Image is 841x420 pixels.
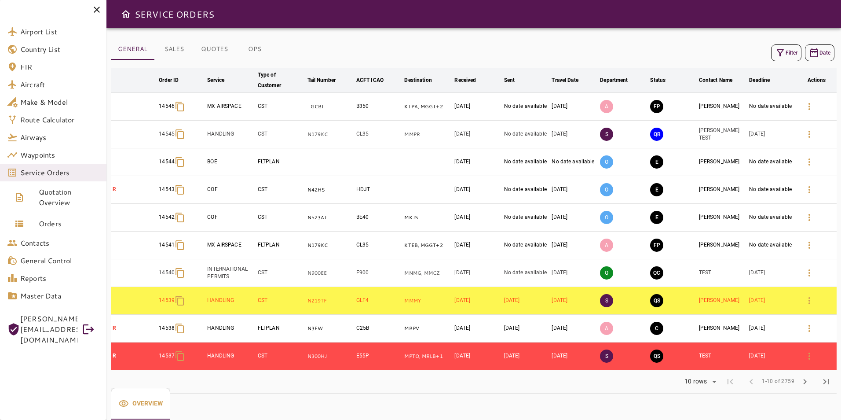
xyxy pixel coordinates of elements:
button: GENERAL [111,39,154,60]
p: MMMY [404,297,451,305]
button: EXECUTION [650,155,663,169]
button: Details [799,179,820,200]
td: No date available [747,232,797,259]
p: MPTO, MRLB, MGGT [404,353,451,360]
div: Order ID [159,75,179,85]
p: KTEB, MGGT, KTEB, MGGT [404,242,451,249]
button: FINAL PREPARATION [650,100,663,113]
div: Travel Date [552,75,578,85]
td: [DATE] [453,259,502,287]
p: 14538 [159,324,175,332]
span: Destination [404,75,443,85]
p: MBPV [404,325,451,332]
td: [DATE] [550,315,598,343]
td: [PERSON_NAME] [697,148,748,176]
td: [DATE] [453,287,502,315]
td: HDJT [355,176,403,204]
span: Type of Customer [258,70,304,91]
div: Sent [504,75,515,85]
td: [DATE] [550,121,598,148]
td: No date available [747,204,797,232]
span: Received [454,75,487,85]
p: A [600,239,613,252]
td: [DATE] [550,287,598,315]
span: General Control [20,255,99,266]
span: Sent [504,75,527,85]
td: No date available [747,93,797,121]
span: Contacts [20,238,99,248]
button: Details [799,235,820,256]
td: [DATE] [550,204,598,232]
td: [PERSON_NAME] [697,287,748,315]
td: E55P [355,343,403,370]
span: Master Data [20,291,99,301]
div: basic tabs example [111,39,274,60]
span: chevron_right [800,376,810,387]
span: Previous Page [741,371,762,392]
p: O [600,211,613,224]
p: MNMG, MMCZ [404,269,451,277]
p: MKJS [404,214,451,221]
div: Received [454,75,476,85]
td: No date available [747,176,797,204]
button: QUOTE CREATED [650,266,663,280]
button: QUOTE SENT [650,294,663,307]
td: CST [256,93,306,121]
button: QUOTE REQUESTED [650,128,663,141]
td: GLF4 [355,287,403,315]
td: HANDLING [205,315,256,343]
p: 14546 [159,103,175,110]
button: FINAL PREPARATION [650,239,663,252]
td: C25B [355,315,403,343]
button: QUOTE SENT [650,350,663,363]
span: Order ID [159,75,190,85]
p: N3EW [307,325,353,332]
button: Details [799,290,820,311]
button: OPS [235,39,274,60]
button: Filter [771,44,801,61]
td: [PERSON_NAME] [697,204,748,232]
div: Contact Name [699,75,733,85]
td: [DATE] [502,315,550,343]
p: N900EE [307,269,353,277]
button: Open drawer [117,5,135,23]
td: BOE [205,148,256,176]
p: O [600,183,613,196]
span: Quotation Overview [39,187,99,208]
td: F900 [355,259,403,287]
div: Destination [404,75,431,85]
td: [DATE] [453,204,502,232]
span: Next Page [794,371,815,392]
td: No date available [502,176,550,204]
p: O [600,155,613,169]
p: 14542 [159,214,175,221]
td: MX AIRSPACE [205,232,256,259]
td: B350 [355,93,403,121]
p: N523AJ [307,214,353,221]
td: TEST [697,259,748,287]
p: N179KC [307,242,353,249]
button: Details [799,207,820,228]
td: [DATE] [453,315,502,343]
td: [DATE] [747,343,797,370]
button: CLOSED [650,322,663,335]
button: Details [799,346,820,367]
td: [DATE] [747,315,797,343]
td: INTERNATIONAL PERMITS [205,259,256,287]
p: 14541 [159,241,175,249]
div: Status [650,75,665,85]
span: Waypoints [20,150,99,160]
p: R [113,352,155,360]
div: ACFT ICAO [356,75,384,85]
span: Reports [20,273,99,284]
td: COF [205,176,256,204]
span: First Page [720,371,741,392]
td: No date available [502,121,550,148]
td: [PERSON_NAME] [697,176,748,204]
h6: SERVICE ORDERS [135,7,214,21]
span: Country List [20,44,99,55]
p: N179KC [307,131,353,138]
span: Travel Date [552,75,589,85]
td: CST [256,121,306,148]
p: R [113,186,155,193]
